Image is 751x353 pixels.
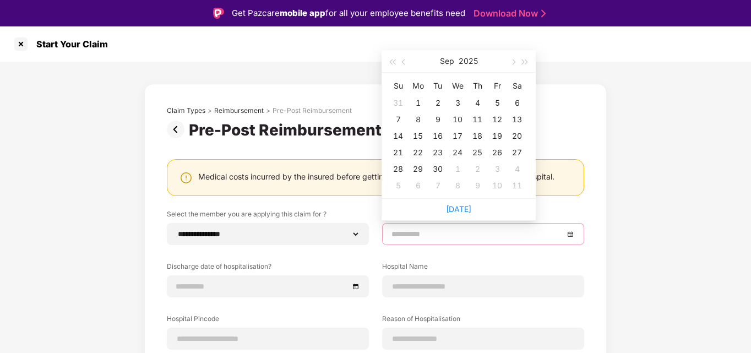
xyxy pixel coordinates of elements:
td: 2025-09-11 [467,111,487,128]
div: 18 [471,129,484,143]
div: 10 [491,179,504,192]
div: 14 [391,129,405,143]
td: 2025-09-06 [507,95,527,111]
td: 2025-10-01 [448,161,467,177]
div: 5 [391,179,405,192]
div: 24 [451,146,464,159]
div: 29 [411,162,425,176]
td: 2025-09-14 [388,128,408,144]
div: Reimbursement [214,106,264,115]
td: 2025-09-22 [408,144,428,161]
a: Download Now [474,8,542,19]
div: 21 [391,146,405,159]
td: 2025-10-06 [408,177,428,194]
div: 7 [431,179,444,192]
td: 2025-09-07 [388,111,408,128]
div: 11 [471,113,484,126]
td: 2025-10-08 [448,177,467,194]
th: Th [467,77,487,95]
th: Tu [428,77,448,95]
div: 9 [431,113,444,126]
td: 2025-10-03 [487,161,507,177]
td: 2025-09-23 [428,144,448,161]
td: 2025-09-18 [467,128,487,144]
img: Stroke [541,8,546,19]
td: 2025-09-16 [428,128,448,144]
td: 2025-09-02 [428,95,448,111]
td: 2025-09-21 [388,144,408,161]
img: svg+xml;base64,PHN2ZyBpZD0iUHJldi0zMngzMiIgeG1sbnM9Imh0dHA6Ly93d3cudzMub3JnLzIwMDAvc3ZnIiB3aWR0aD... [167,121,189,138]
div: 28 [391,162,405,176]
td: 2025-09-03 [448,95,467,111]
label: Discharge date of hospitalisation? [167,262,369,275]
td: 2025-09-30 [428,161,448,177]
div: Claim Types [167,106,205,115]
td: 2025-10-02 [467,161,487,177]
td: 2025-10-07 [428,177,448,194]
td: 2025-09-05 [487,95,507,111]
div: 3 [491,162,504,176]
div: Pre-Post Reimbursement [273,106,352,115]
div: Pre-Post Reimbursement [189,121,386,139]
td: 2025-09-12 [487,111,507,128]
td: 2025-10-09 [467,177,487,194]
div: 6 [510,96,524,110]
div: 11 [510,179,524,192]
div: 8 [411,113,425,126]
div: 27 [510,146,524,159]
div: 2 [471,162,484,176]
td: 2025-09-26 [487,144,507,161]
div: 30 [431,162,444,176]
div: 4 [510,162,524,176]
td: 2025-09-10 [448,111,467,128]
div: 3 [451,96,464,110]
th: Fr [487,77,507,95]
th: We [448,77,467,95]
td: 2025-09-08 [408,111,428,128]
div: 1 [411,96,425,110]
div: 22 [411,146,425,159]
div: 17 [451,129,464,143]
td: 2025-09-09 [428,111,448,128]
td: 2025-10-11 [507,177,527,194]
button: Sep [440,50,454,72]
div: 26 [491,146,504,159]
th: Sa [507,77,527,95]
td: 2025-09-17 [448,128,467,144]
div: 19 [491,129,504,143]
div: 16 [431,129,444,143]
div: 8 [451,179,464,192]
div: 1 [451,162,464,176]
div: Medical costs incurred by the insured before getting admitted or after discharge from the hospital. [198,171,554,182]
td: 2025-09-04 [467,95,487,111]
div: > [208,106,212,115]
div: 15 [411,129,425,143]
td: 2025-09-29 [408,161,428,177]
td: 2025-09-27 [507,144,527,161]
td: 2025-10-04 [507,161,527,177]
img: Logo [213,8,224,19]
td: 2025-09-13 [507,111,527,128]
a: [DATE] [446,204,471,214]
div: 23 [431,146,444,159]
div: 13 [510,113,524,126]
label: Hospital Pincode [167,314,369,328]
th: Mo [408,77,428,95]
div: 7 [391,113,405,126]
td: 2025-08-31 [388,95,408,111]
td: 2025-09-25 [467,144,487,161]
div: Get Pazcare for all your employee benefits need [232,7,465,20]
th: Su [388,77,408,95]
div: 25 [471,146,484,159]
button: 2025 [459,50,478,72]
div: 6 [411,179,425,192]
td: 2025-09-24 [448,144,467,161]
label: Select the member you are applying this claim for ? [167,209,369,223]
td: 2025-09-20 [507,128,527,144]
img: svg+xml;base64,PHN2ZyBpZD0iV2FybmluZ18tXzI0eDI0IiBkYXRhLW5hbWU9Ildhcm5pbmcgLSAyNHgyNCIgeG1sbnM9Im... [179,171,193,184]
strong: mobile app [280,8,325,18]
div: Start Your Claim [30,39,108,50]
div: 12 [491,113,504,126]
label: Hospital Name [382,262,584,275]
div: 5 [491,96,504,110]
